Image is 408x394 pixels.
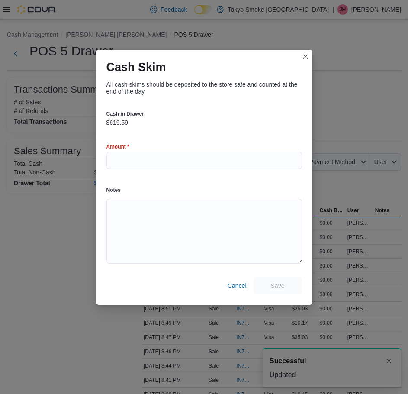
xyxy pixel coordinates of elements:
label: Amount * [106,143,129,150]
h1: Cash Skim [106,60,166,74]
div: All cash skims should be deposited to the store safe and counted at the end of the day. [106,81,302,95]
label: Cash in Drawer [106,110,144,117]
span: Cancel [228,281,247,290]
span: Save [271,281,285,290]
button: Cancel [224,277,250,294]
button: Save [254,277,302,294]
label: Notes [106,187,121,194]
p: $619.59 [106,119,129,126]
button: Closes this modal window [300,52,311,62]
